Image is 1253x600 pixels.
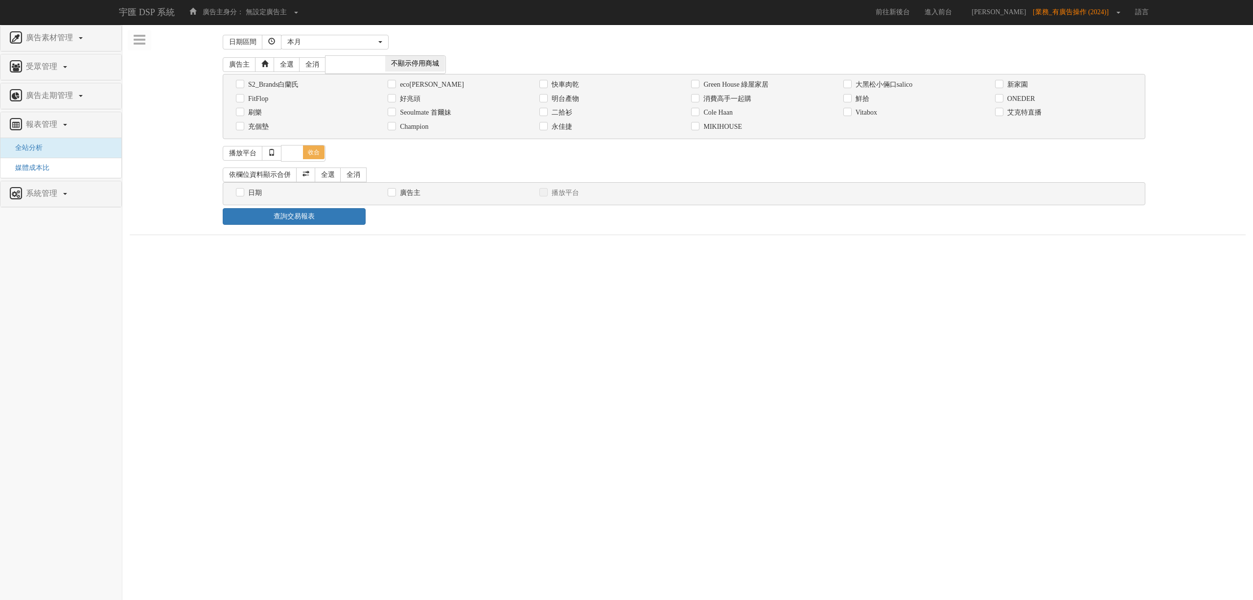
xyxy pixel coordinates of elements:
span: 報表管理 [23,120,62,128]
label: 艾克特直播 [1005,108,1042,118]
a: 查詢交易報表 [223,208,366,225]
label: Champion [397,122,428,132]
a: 報表管理 [8,117,114,133]
a: 全站分析 [8,144,43,151]
a: 全選 [315,168,341,182]
label: 好兆頭 [397,94,420,104]
a: 全消 [340,168,367,182]
label: ONEDER [1005,94,1035,104]
label: 永佳捷 [549,122,572,132]
label: 廣告主 [397,188,420,198]
span: [業務_有廣告操作 (2024)] [1033,8,1114,16]
label: 消費高手一起購 [701,94,751,104]
label: MIKIHOUSE [701,122,742,132]
label: 大黑松小倆口salico [853,80,913,90]
span: 無設定廣告主 [246,8,287,16]
span: 廣告素材管理 [23,33,78,42]
label: 鮮拾 [853,94,869,104]
a: 全消 [299,57,325,72]
label: FitFlop [246,94,268,104]
a: 受眾管理 [8,59,114,75]
a: 媒體成本比 [8,164,49,171]
label: 明台產物 [549,94,579,104]
a: 全選 [274,57,300,72]
label: 新家園 [1005,80,1028,90]
a: 廣告素材管理 [8,30,114,46]
label: 刷樂 [246,108,262,118]
span: 不顯示停用商城 [385,56,445,72]
span: [PERSON_NAME] [967,8,1031,16]
label: 充個墊 [246,122,269,132]
label: S2_Brands白蘭氏 [246,80,299,90]
label: 快車肉乾 [549,80,579,90]
span: 受眾管理 [23,62,62,71]
label: Cole Haan [701,108,732,118]
span: 廣告主身分： [203,8,244,16]
label: 日期 [246,188,262,198]
a: 廣告走期管理 [8,88,114,104]
div: 本月 [287,37,376,47]
label: Seoulmate 首爾妹 [397,108,451,118]
button: 本月 [281,35,389,49]
label: 二拾衫 [549,108,572,118]
span: 系統管理 [23,189,62,197]
span: 收合 [303,145,325,159]
a: 系統管理 [8,186,114,202]
label: Vitabox [853,108,877,118]
label: 播放平台 [549,188,579,198]
label: eco[PERSON_NAME] [397,80,464,90]
span: 廣告走期管理 [23,91,78,99]
label: Green House 綠屋家居 [701,80,768,90]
